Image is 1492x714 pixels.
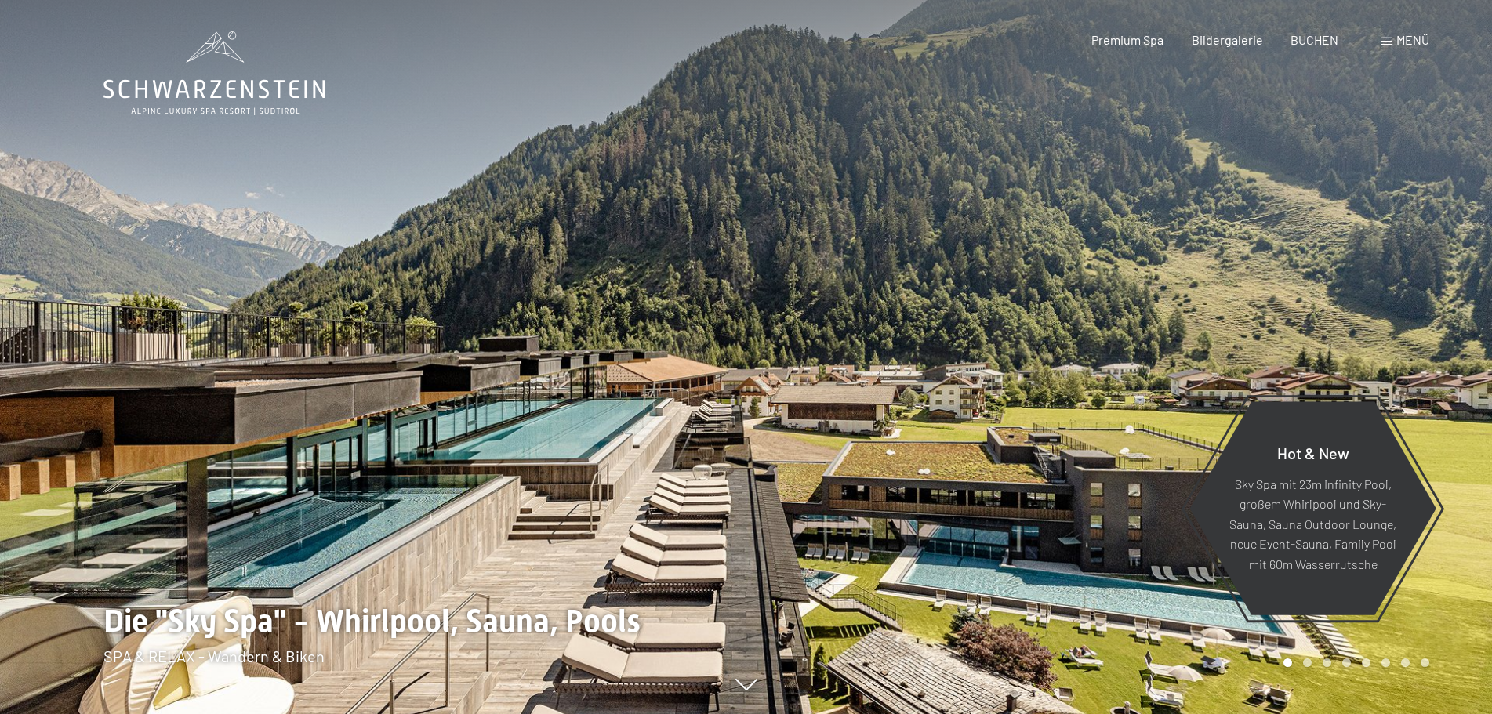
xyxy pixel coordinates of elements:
a: Bildergalerie [1192,32,1263,47]
div: Carousel Pagination [1278,658,1429,667]
div: Carousel Page 4 [1342,658,1351,667]
div: Carousel Page 7 [1401,658,1410,667]
div: Carousel Page 6 [1381,658,1390,667]
p: Sky Spa mit 23m Infinity Pool, großem Whirlpool und Sky-Sauna, Sauna Outdoor Lounge, neue Event-S... [1228,473,1398,574]
div: Carousel Page 1 (Current Slide) [1283,658,1292,667]
div: Carousel Page 8 [1421,658,1429,667]
div: Carousel Page 3 [1323,658,1331,667]
a: Premium Spa [1091,32,1163,47]
span: Hot & New [1277,443,1349,462]
div: Carousel Page 5 [1362,658,1370,667]
a: BUCHEN [1291,32,1338,47]
a: Hot & New Sky Spa mit 23m Infinity Pool, großem Whirlpool und Sky-Sauna, Sauna Outdoor Lounge, ne... [1189,400,1437,616]
div: Carousel Page 2 [1303,658,1312,667]
span: Menü [1396,32,1429,47]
